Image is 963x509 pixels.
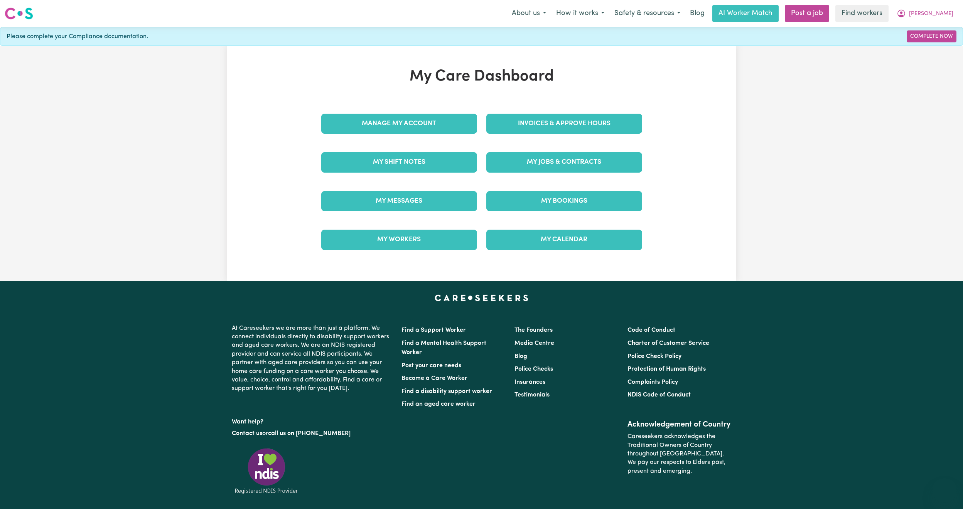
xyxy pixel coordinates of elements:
[321,230,477,250] a: My Workers
[627,327,675,333] a: Code of Conduct
[5,5,33,22] a: Careseekers logo
[712,5,779,22] a: AI Worker Match
[401,340,486,356] a: Find a Mental Health Support Worker
[892,5,958,22] button: My Account
[401,401,476,407] a: Find an aged care worker
[627,353,681,359] a: Police Check Policy
[401,327,466,333] a: Find a Support Worker
[835,5,889,22] a: Find workers
[321,114,477,134] a: Manage My Account
[486,230,642,250] a: My Calendar
[514,353,527,359] a: Blog
[909,10,953,18] span: [PERSON_NAME]
[317,67,647,86] h1: My Care Dashboard
[514,392,550,398] a: Testimonials
[486,114,642,134] a: Invoices & Approve Hours
[232,430,262,437] a: Contact us
[514,366,553,372] a: Police Checks
[907,30,956,42] a: Complete Now
[5,7,33,20] img: Careseekers logo
[514,340,554,346] a: Media Centre
[627,392,691,398] a: NDIS Code of Conduct
[486,191,642,211] a: My Bookings
[627,366,706,372] a: Protection of Human Rights
[627,379,678,385] a: Complaints Policy
[401,388,492,395] a: Find a disability support worker
[321,152,477,172] a: My Shift Notes
[514,379,545,385] a: Insurances
[435,295,528,301] a: Careseekers home page
[486,152,642,172] a: My Jobs & Contracts
[232,426,392,441] p: or
[401,375,467,381] a: Become a Care Worker
[401,363,461,369] a: Post your care needs
[551,5,609,22] button: How it works
[627,340,709,346] a: Charter of Customer Service
[232,447,301,495] img: Registered NDIS provider
[507,5,551,22] button: About us
[268,430,351,437] a: call us on [PHONE_NUMBER]
[685,5,709,22] a: Blog
[627,420,731,429] h2: Acknowledgement of Country
[7,32,148,41] span: Please complete your Compliance documentation.
[232,321,392,396] p: At Careseekers we are more than just a platform. We connect individuals directly to disability su...
[627,429,731,479] p: Careseekers acknowledges the Traditional Owners of Country throughout [GEOGRAPHIC_DATA]. We pay o...
[785,5,829,22] a: Post a job
[514,327,553,333] a: The Founders
[609,5,685,22] button: Safety & resources
[321,191,477,211] a: My Messages
[932,478,957,503] iframe: Button to launch messaging window, conversation in progress
[232,415,392,426] p: Want help?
